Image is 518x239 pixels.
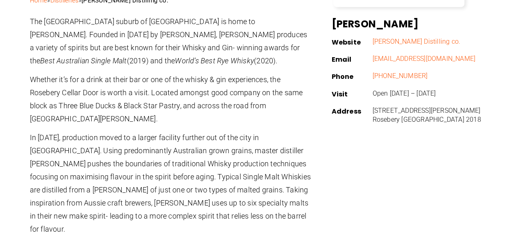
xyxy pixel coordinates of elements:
[372,72,428,80] a: [PHONE_NUMBER]
[331,57,372,63] p: Email
[372,55,475,63] a: [EMAIL_ADDRESS][DOMAIN_NAME]
[30,17,308,65] span: The [GEOGRAPHIC_DATA] suburb of [GEOGRAPHIC_DATA] is home to [PERSON_NAME]. Founded in [DATE] by ...
[127,56,175,65] span: (2019) and the
[331,18,492,31] h2: [PERSON_NAME]
[30,133,311,233] span: In [DATE], production moved to a larger facility further out of the city in [GEOGRAPHIC_DATA]. Us...
[372,38,460,45] a: [PERSON_NAME] Distilling co.
[40,56,127,65] span: Best Australian Single Malt
[175,56,254,65] span: World’s Best Rye Whisky
[372,106,489,124] p: [STREET_ADDRESS][PERSON_NAME] Rosebery [GEOGRAPHIC_DATA] 2018
[331,92,372,97] p: Visit
[331,109,372,114] p: Address
[331,40,372,45] p: Website
[331,74,372,80] p: Phone
[372,89,489,98] div: Open [DATE] – [DATE]
[254,56,277,65] span: (2020).
[30,75,303,123] span: Whether it’s for a drink at their bar or one of the whisky & gin experiences, the Rosebery Cellar...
